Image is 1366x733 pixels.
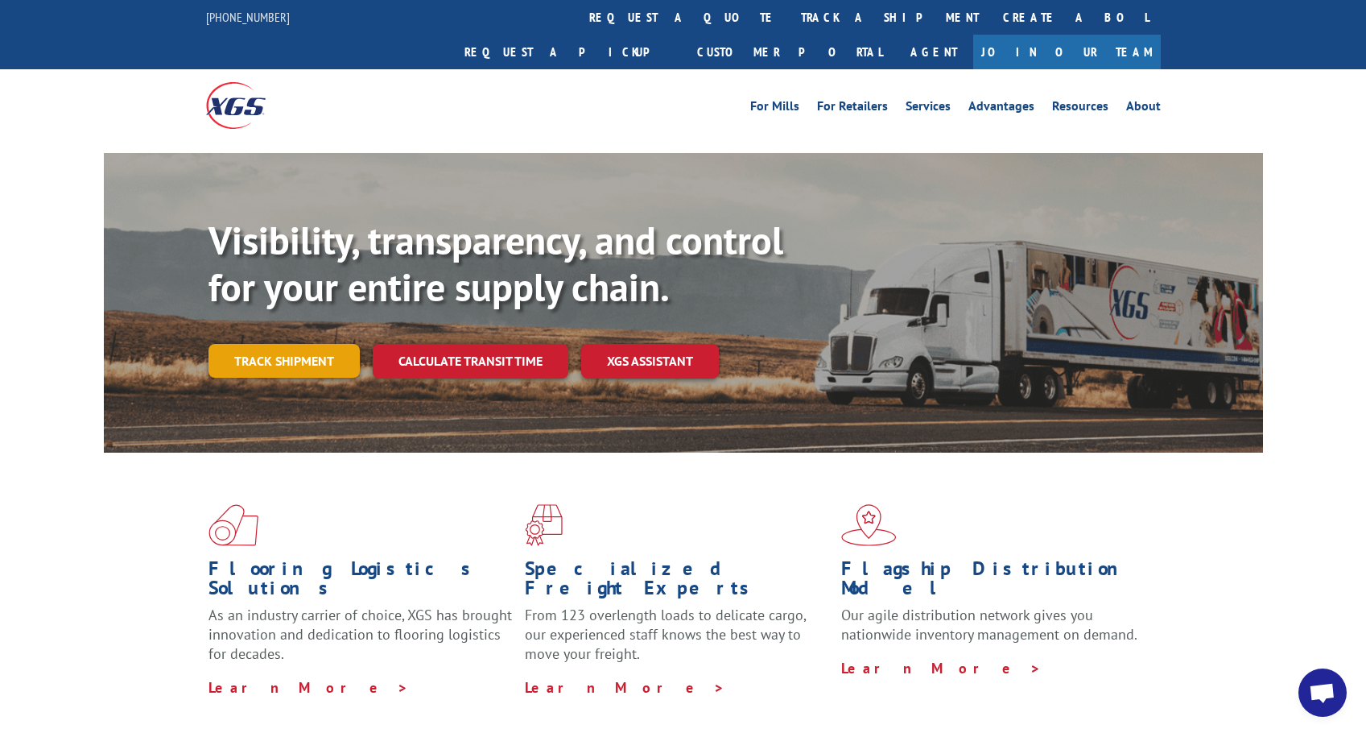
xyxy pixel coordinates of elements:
[525,559,829,606] h1: Specialized Freight Experts
[685,35,894,69] a: Customer Portal
[906,100,951,118] a: Services
[817,100,888,118] a: For Retailers
[841,606,1137,644] span: Our agile distribution network gives you nationwide inventory management on demand.
[208,215,783,312] b: Visibility, transparency, and control for your entire supply chain.
[525,606,829,677] p: From 123 overlength loads to delicate cargo, our experienced staff knows the best way to move you...
[1298,669,1347,717] a: Open chat
[894,35,973,69] a: Agent
[968,100,1034,118] a: Advantages
[208,678,409,697] a: Learn More >
[208,504,258,546] img: xgs-icon-total-supply-chain-intelligence-red
[841,559,1145,606] h1: Flagship Distribution Model
[452,35,685,69] a: Request a pickup
[1126,100,1161,118] a: About
[208,559,513,606] h1: Flooring Logistics Solutions
[841,504,897,546] img: xgs-icon-flagship-distribution-model-red
[206,9,290,25] a: [PHONE_NUMBER]
[1052,100,1108,118] a: Resources
[208,344,360,378] a: Track shipment
[373,344,568,379] a: Calculate transit time
[581,344,719,379] a: XGS ASSISTANT
[525,678,725,697] a: Learn More >
[208,606,512,663] span: As an industry carrier of choice, XGS has brought innovation and dedication to flooring logistics...
[973,35,1161,69] a: Join Our Team
[750,100,799,118] a: For Mills
[841,659,1042,677] a: Learn More >
[525,504,563,546] img: xgs-icon-focused-on-flooring-red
